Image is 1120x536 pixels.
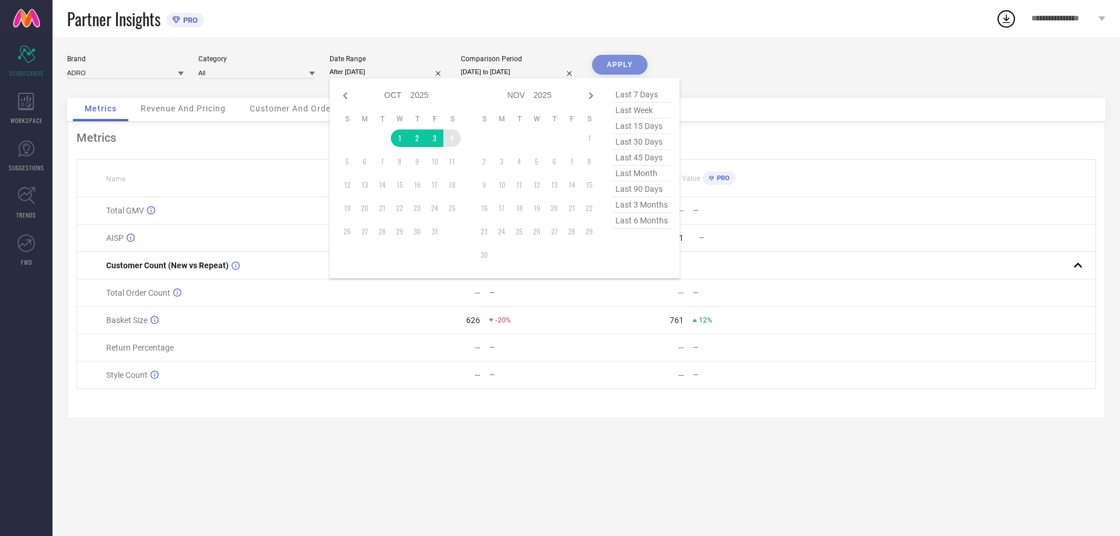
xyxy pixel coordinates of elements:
span: Revenue And Pricing [141,104,226,113]
th: Friday [426,114,443,124]
td: Tue Oct 28 2025 [373,223,391,240]
span: Total GMV [106,206,144,215]
span: 12% [699,316,712,324]
td: Sun Nov 09 2025 [475,176,493,194]
div: Next month [584,89,598,103]
div: Metrics [76,131,1096,145]
span: Total Order Count [106,288,170,297]
td: Mon Nov 03 2025 [493,153,510,170]
td: Wed Nov 05 2025 [528,153,545,170]
td: Fri Oct 03 2025 [426,129,443,147]
span: Customer And Orders [250,104,339,113]
td: Sat Oct 25 2025 [443,199,461,217]
th: Monday [493,114,510,124]
div: Open download list [996,8,1017,29]
td: Sat Nov 15 2025 [580,176,598,194]
td: Sun Oct 05 2025 [338,153,356,170]
div: — [474,288,481,297]
td: Fri Nov 07 2025 [563,153,580,170]
td: Thu Nov 20 2025 [545,199,563,217]
div: Comparison Period [461,55,577,63]
td: Sun Oct 12 2025 [338,176,356,194]
div: — [678,206,684,215]
span: PRO [714,174,730,182]
span: FWD [21,258,32,267]
td: Fri Nov 21 2025 [563,199,580,217]
th: Monday [356,114,373,124]
div: 626 [466,316,480,325]
td: Wed Nov 19 2025 [528,199,545,217]
td: Tue Nov 11 2025 [510,176,528,194]
td: Sat Nov 29 2025 [580,223,598,240]
td: Tue Oct 21 2025 [373,199,391,217]
th: Wednesday [528,114,545,124]
div: — [678,288,684,297]
span: last week [612,103,671,118]
span: last month [612,166,671,181]
th: Tuesday [510,114,528,124]
td: Thu Nov 27 2025 [545,223,563,240]
td: Sat Nov 22 2025 [580,199,598,217]
div: 761 [670,316,684,325]
span: last 45 days [612,150,671,166]
td: Sun Nov 23 2025 [475,223,493,240]
td: Wed Oct 01 2025 [391,129,408,147]
span: WORKSPACE [10,116,43,125]
span: Style Count [106,370,148,380]
td: Tue Oct 14 2025 [373,176,391,194]
span: -20% [495,316,511,324]
td: Mon Oct 06 2025 [356,153,373,170]
th: Wednesday [391,114,408,124]
th: Friday [563,114,580,124]
span: SCORECARDS [9,69,44,78]
div: — [474,343,481,352]
td: Mon Nov 24 2025 [493,223,510,240]
span: Metrics [85,104,117,113]
div: — [474,370,481,380]
div: — [693,371,789,379]
span: Name [106,175,125,183]
span: SUGGESTIONS [9,163,44,172]
td: Fri Oct 10 2025 [426,153,443,170]
th: Thursday [408,114,426,124]
span: Partner Insights [67,7,160,31]
div: Previous month [338,89,352,103]
span: PRO [180,16,198,24]
div: — [678,343,684,352]
td: Thu Oct 09 2025 [408,153,426,170]
td: Sun Nov 02 2025 [475,153,493,170]
span: last 30 days [612,134,671,150]
span: AISP [106,233,124,243]
td: Sat Oct 11 2025 [443,153,461,170]
td: Thu Nov 06 2025 [545,153,563,170]
span: last 6 months [612,213,671,229]
span: last 3 months [612,197,671,213]
td: Wed Oct 08 2025 [391,153,408,170]
div: — [693,344,789,352]
td: Thu Oct 30 2025 [408,223,426,240]
td: Tue Nov 18 2025 [510,199,528,217]
td: Sun Oct 19 2025 [338,199,356,217]
td: Wed Nov 12 2025 [528,176,545,194]
span: last 15 days [612,118,671,134]
span: Basket Size [106,316,148,325]
td: Sat Oct 18 2025 [443,176,461,194]
td: Fri Oct 24 2025 [426,199,443,217]
span: last 90 days [612,181,671,197]
td: Thu Nov 13 2025 [545,176,563,194]
td: Fri Oct 31 2025 [426,223,443,240]
th: Thursday [545,114,563,124]
input: Select date range [330,66,446,78]
td: Sat Oct 04 2025 [443,129,461,147]
td: Fri Oct 17 2025 [426,176,443,194]
td: Mon Oct 13 2025 [356,176,373,194]
td: Wed Oct 22 2025 [391,199,408,217]
td: Tue Nov 04 2025 [510,153,528,170]
span: — [699,234,704,242]
td: Sun Oct 26 2025 [338,223,356,240]
td: Mon Oct 27 2025 [356,223,373,240]
td: Fri Nov 28 2025 [563,223,580,240]
input: Select comparison period [461,66,577,78]
td: Mon Oct 20 2025 [356,199,373,217]
th: Sunday [338,114,356,124]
